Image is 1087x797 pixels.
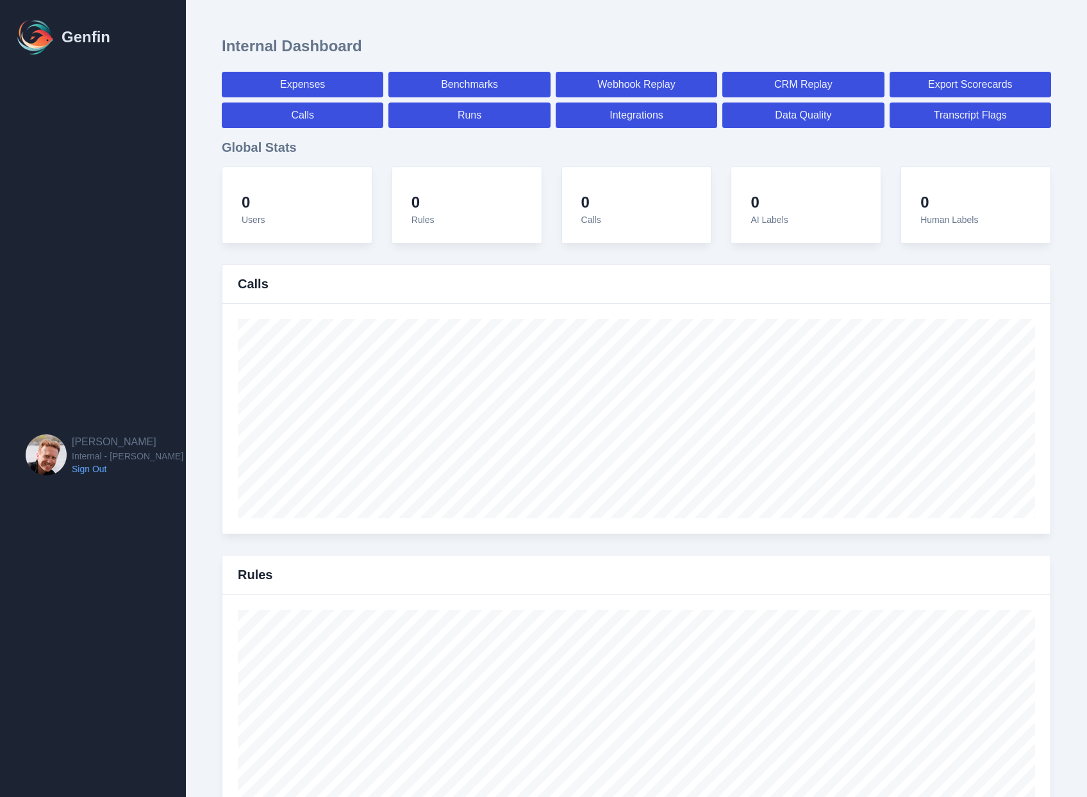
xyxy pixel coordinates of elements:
span: Internal - [PERSON_NAME] [72,450,183,463]
span: Users [242,215,265,225]
h1: Internal Dashboard [222,36,362,56]
a: Transcript Flags [890,103,1051,128]
span: AI Labels [751,215,788,225]
a: Sign Out [72,463,183,475]
h4: 0 [581,193,601,212]
h4: 0 [411,193,435,212]
a: Benchmarks [388,72,550,97]
span: Rules [411,215,435,225]
h4: 0 [242,193,265,212]
h3: Calls [238,275,269,293]
span: Calls [581,215,601,225]
h4: 0 [920,193,978,212]
h3: Global Stats [222,138,1051,156]
a: Data Quality [722,103,884,128]
a: Export Scorecards [890,72,1051,97]
img: Brian Dunagan [26,434,67,475]
h1: Genfin [62,27,110,47]
img: Logo [15,17,56,58]
h2: [PERSON_NAME] [72,434,183,450]
a: Webhook Replay [556,72,717,97]
a: Expenses [222,72,383,97]
a: CRM Replay [722,72,884,97]
span: Human Labels [920,215,978,225]
a: Integrations [556,103,717,128]
h3: Rules [238,566,272,584]
h4: 0 [751,193,788,212]
a: Runs [388,103,550,128]
a: Calls [222,103,383,128]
